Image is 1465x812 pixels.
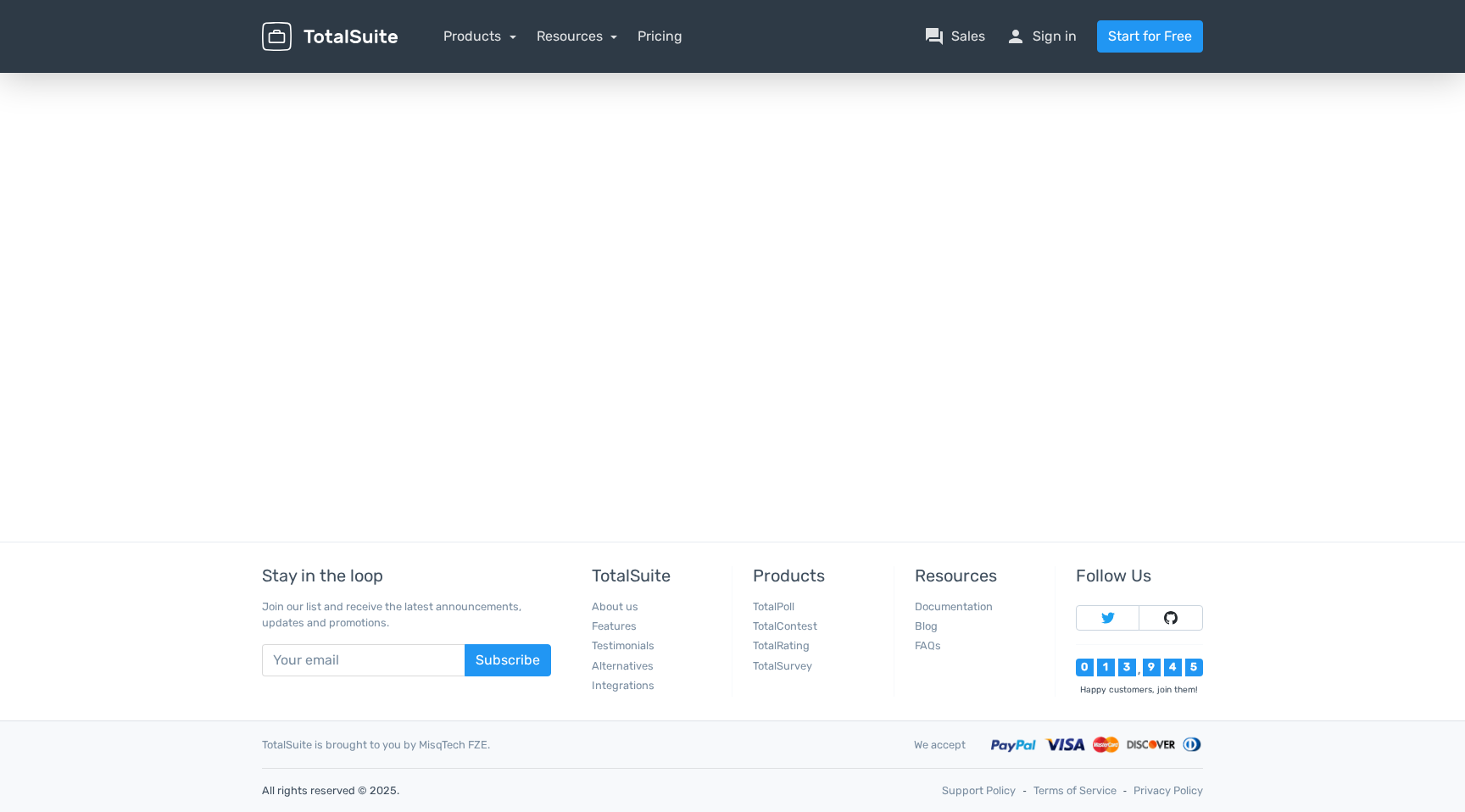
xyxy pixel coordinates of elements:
div: TotalSuite is brought to you by MisqTech FZE. [249,737,901,753]
div: 9 [1143,659,1161,676]
a: Resources [537,28,618,44]
a: Blog [915,620,938,632]
a: TotalRating [753,639,810,652]
div: Happy customers, join them! [1076,683,1203,696]
a: TotalPoll [753,600,794,613]
a: Testimonials [592,639,655,652]
a: Features [592,620,637,632]
span: person [1005,26,1026,47]
div: 4 [1164,659,1182,676]
h5: Stay in the loop [262,566,551,585]
a: personSign in [1005,26,1077,47]
h5: Products [753,566,880,585]
img: Follow TotalSuite on Github [1164,611,1178,625]
div: 5 [1185,659,1203,676]
a: question_answerSales [924,26,985,47]
a: Terms of Service [1033,782,1117,798]
div: 3 [1118,659,1136,676]
img: Accepted payment methods [991,735,1203,754]
div: 0 [1076,659,1094,676]
a: Products [443,28,516,44]
input: Your email [262,644,465,676]
div: We accept [901,737,978,753]
a: FAQs [915,639,941,652]
p: All rights reserved © 2025. [262,782,720,798]
button: Subscribe [465,644,551,676]
a: Pricing [638,26,682,47]
p: Join our list and receive the latest announcements, updates and promotions. [262,598,551,631]
a: TotalSurvey [753,659,812,672]
h5: TotalSuite [592,566,719,585]
span: ‐ [1123,782,1127,798]
a: Alternatives [592,659,654,672]
div: 1 [1097,659,1115,676]
a: Start for Free [1097,20,1203,53]
a: About us [592,600,638,613]
a: Documentation [915,600,993,613]
span: question_answer [924,26,944,47]
span: ‐ [1022,782,1026,798]
h5: Follow Us [1076,566,1203,585]
img: TotalSuite for WordPress [262,22,398,52]
a: Integrations [592,679,655,692]
div: , [1136,665,1143,676]
img: Follow TotalSuite on Twitter [1101,611,1115,625]
a: Support Policy [942,782,1016,798]
h5: Resources [915,566,1042,585]
a: Privacy Policy [1134,782,1203,798]
a: TotalContest [753,620,817,632]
